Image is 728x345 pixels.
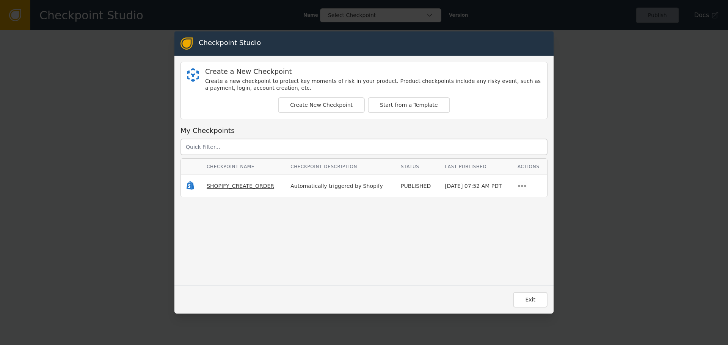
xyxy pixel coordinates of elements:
button: Exit [513,292,548,308]
div: Create a new checkpoint to protect key moments of risk in your product. Product checkpoints inclu... [205,78,541,91]
th: Last Published [439,159,512,175]
span: SHOPIFY_CREATE_ORDER [207,183,274,189]
div: PUBLISHED [401,182,433,190]
div: Create a New Checkpoint [205,68,541,75]
input: Quick Filter... [180,139,548,155]
div: Checkpoint Studio [199,37,261,50]
th: Status [395,159,439,175]
th: Checkpoint Name [201,159,285,175]
button: Create New Checkpoint [278,97,365,113]
div: [DATE] 07:52 AM PDT [445,182,506,190]
th: Checkpoint Description [285,159,395,175]
th: Actions [512,159,547,175]
div: My Checkpoints [180,125,548,136]
span: Automatically triggered by Shopify [290,183,383,189]
button: Start from a Template [368,97,450,113]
